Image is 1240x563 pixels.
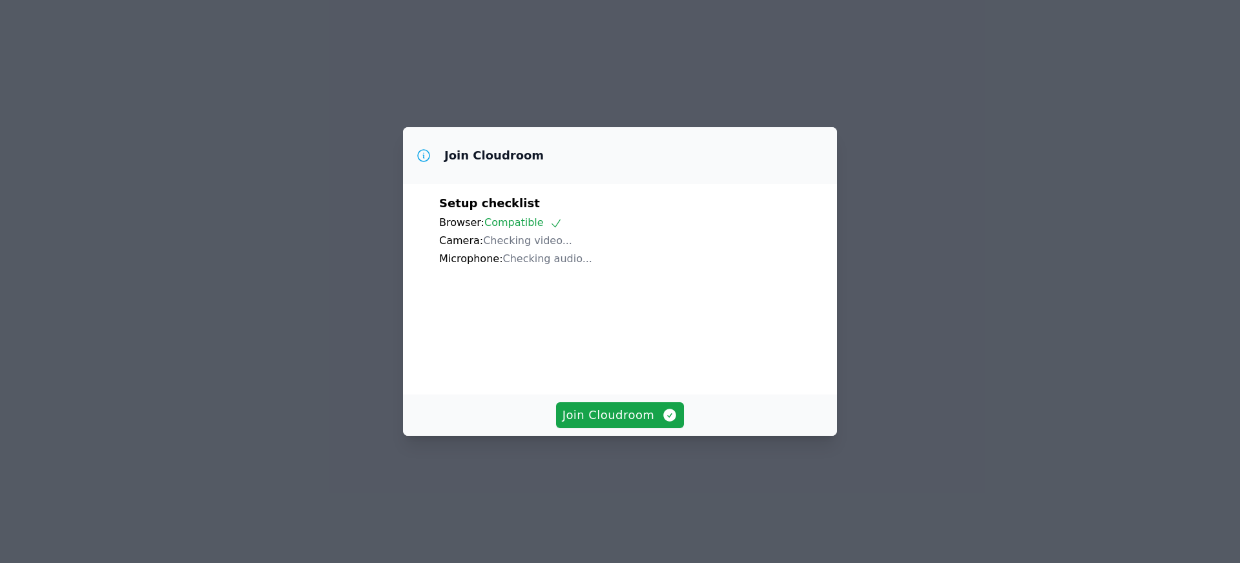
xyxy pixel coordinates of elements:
span: Microphone: [439,252,503,265]
span: Browser: [439,216,484,229]
span: Setup checklist [439,196,540,210]
button: Join Cloudroom [556,402,685,428]
span: Checking video... [483,234,572,247]
h3: Join Cloudroom [444,148,544,163]
span: Camera: [439,234,483,247]
span: Checking audio... [503,252,592,265]
span: Compatible [484,216,563,229]
span: Join Cloudroom [563,406,678,424]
